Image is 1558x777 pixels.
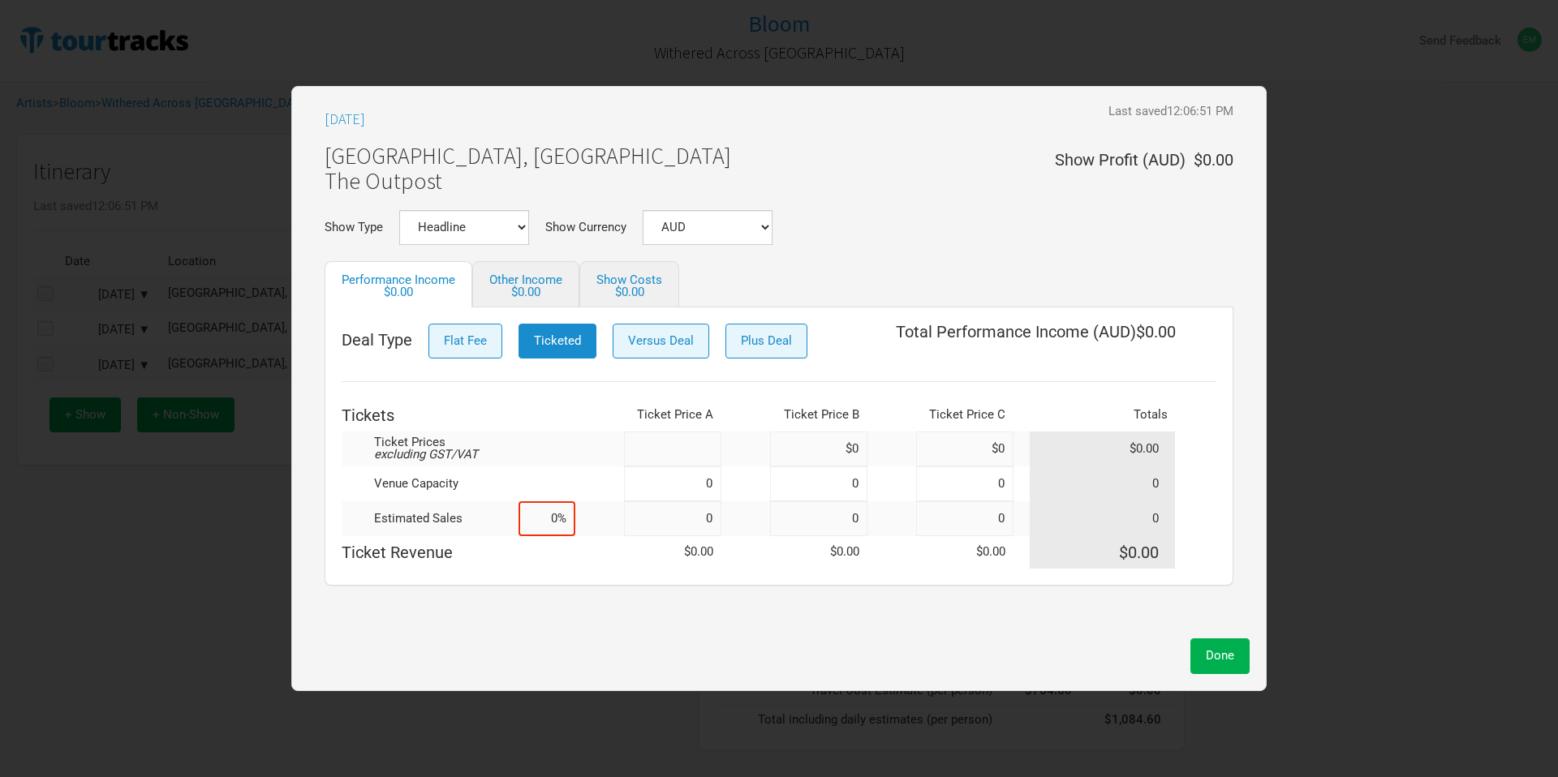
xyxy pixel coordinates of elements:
th: Tickets [342,399,519,431]
th: Totals [1030,399,1176,431]
label: Show Currency [545,221,626,234]
label: Show Type [325,221,383,234]
div: $0.00 [1186,152,1233,186]
a: Performance Income$0.00 [325,261,472,307]
h1: [GEOGRAPHIC_DATA], [GEOGRAPHIC_DATA] The Outpost [325,144,731,194]
td: $0.00 [770,536,867,569]
a: Other Income$0.00 [472,261,579,307]
button: Versus Deal [613,324,709,358]
td: Venue Capacity [342,466,519,501]
td: Ticket Revenue [342,536,575,569]
input: %cap [519,501,575,536]
span: Deal Type [342,332,412,348]
span: Versus Deal [628,333,694,348]
span: Flat Fee [444,333,487,348]
td: 0 [1030,466,1176,501]
div: $0.00 [489,286,562,298]
td: Ticket Prices [342,431,519,466]
span: Plus Deal [741,333,792,348]
button: Ticketed [519,324,596,358]
div: Total Performance Income ( AUD ) $0.00 [896,324,1176,364]
th: Ticket Price B [770,399,867,431]
div: $0.00 [596,286,662,298]
td: 0 [1030,501,1176,536]
div: $0.00 [342,286,455,298]
button: Done [1190,638,1250,673]
td: $0.00 [1030,536,1176,569]
em: excluding GST/VAT [374,447,478,461]
td: $0.00 [624,536,721,569]
div: Show Profit ( AUD ) [1055,152,1186,168]
td: Estimated Sales [342,501,519,536]
button: Plus Deal [725,324,807,358]
th: Ticket Price A [624,399,721,431]
div: Last saved 12:06:51 PM [1108,105,1233,118]
a: Show Costs$0.00 [579,261,679,307]
button: Flat Fee [428,324,502,358]
h3: [DATE] [325,111,365,127]
td: $0.00 [1030,431,1176,466]
th: Ticket Price C [916,399,1014,431]
span: Ticketed [534,333,581,348]
span: Done [1206,648,1234,663]
td: $0.00 [916,536,1014,569]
